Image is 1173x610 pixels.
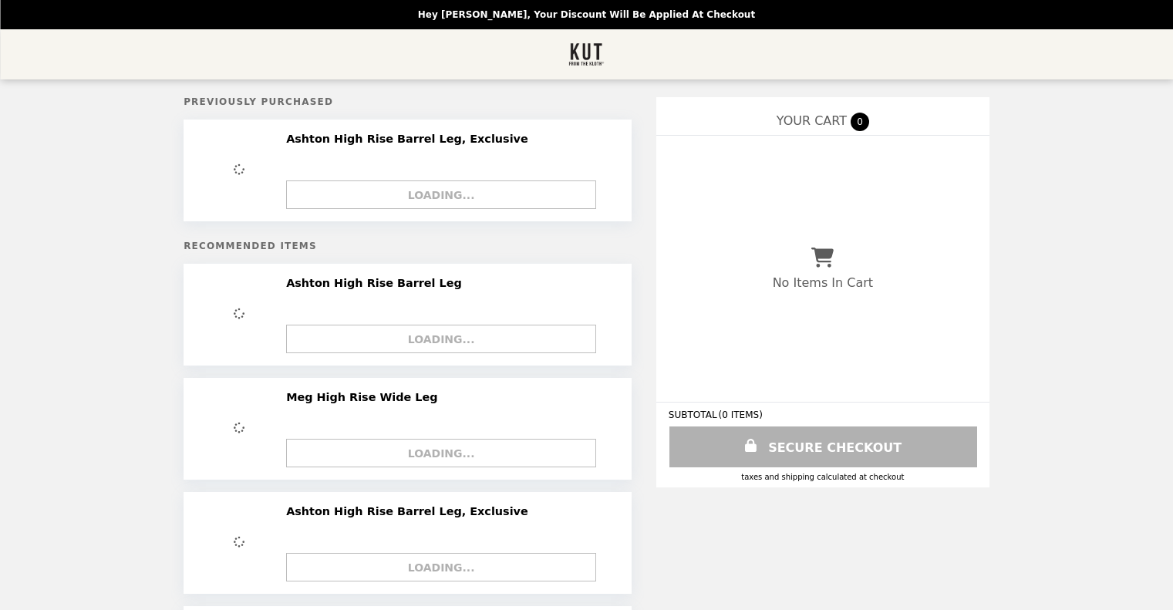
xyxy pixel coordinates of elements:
[184,241,632,251] h5: Recommended Items
[286,276,468,290] h2: Ashton High Rise Barrel Leg
[773,275,873,290] p: No Items In Cart
[286,504,534,518] h2: Ashton High Rise Barrel Leg, Exclusive
[286,390,443,404] h2: Meg High Rise Wide Leg
[568,39,605,70] img: Brand Logo
[669,409,719,420] span: SUBTOTAL
[851,113,869,131] span: 0
[418,9,755,20] p: Hey [PERSON_NAME], your discount will be applied at checkout
[184,96,632,107] h5: Previously Purchased
[719,409,763,420] span: ( 0 ITEMS )
[777,113,847,128] span: YOUR CART
[286,132,534,146] h2: Ashton High Rise Barrel Leg, Exclusive
[669,473,977,481] div: Taxes and Shipping calculated at checkout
